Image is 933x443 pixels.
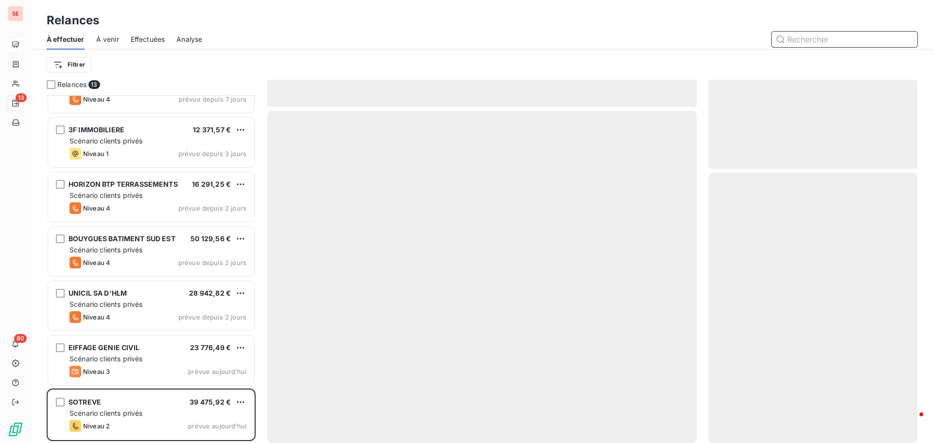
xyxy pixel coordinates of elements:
span: prévue depuis 2 jours [178,313,246,321]
input: Rechercher [772,32,917,47]
span: prévue depuis 3 jours [178,150,246,158]
span: 3F IMMOBILIERE [69,125,124,134]
span: 13 [88,80,100,89]
span: BOUYGUES BATIMENT SUD EST [69,234,175,243]
span: prévue depuis 2 jours [178,259,246,266]
span: Niveau 1 [83,150,108,158]
span: HORIZON BTP TERRASSEMENTS [69,180,178,188]
span: À venir [96,35,119,44]
img: Logo LeanPay [8,422,23,437]
span: prévue depuis 2 jours [178,204,246,212]
span: 16 291,25 € [192,180,231,188]
span: 23 776,49 € [190,343,231,352]
span: Niveau 4 [83,95,110,103]
span: Scénario clients privés [69,354,142,363]
span: Scénario clients privés [69,246,142,254]
span: 13 [16,93,27,102]
span: 80 [14,334,27,343]
span: Analyse [176,35,202,44]
div: SE [8,6,23,21]
span: EIFFAGE GENIE CIVIL [69,343,139,352]
span: Scénario clients privés [69,409,142,417]
span: À effectuer [47,35,85,44]
span: Niveau 2 [83,422,110,430]
button: Filtrer [47,57,91,72]
h3: Relances [47,12,99,29]
div: grid [47,95,256,443]
span: prévue depuis 7 jours [179,95,246,103]
span: Scénario clients privés [69,191,142,199]
span: Effectuées [131,35,165,44]
span: Scénario clients privés [69,300,142,308]
span: prévue aujourd’hui [188,422,246,430]
span: Scénario clients privés [69,137,142,145]
span: Niveau 3 [83,368,110,375]
span: Niveau 4 [83,204,110,212]
span: Niveau 4 [83,259,110,266]
iframe: Intercom live chat [900,410,923,433]
span: UNICIL SA D'HLM [69,289,127,297]
span: 28 942,82 € [189,289,231,297]
span: prévue aujourd’hui [188,368,246,375]
span: 50 129,56 € [190,234,231,243]
span: SOTREVE [69,398,101,406]
span: 12 371,57 € [193,125,231,134]
span: Niveau 4 [83,313,110,321]
span: Relances [57,80,86,89]
span: 39 475,92 € [190,398,231,406]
